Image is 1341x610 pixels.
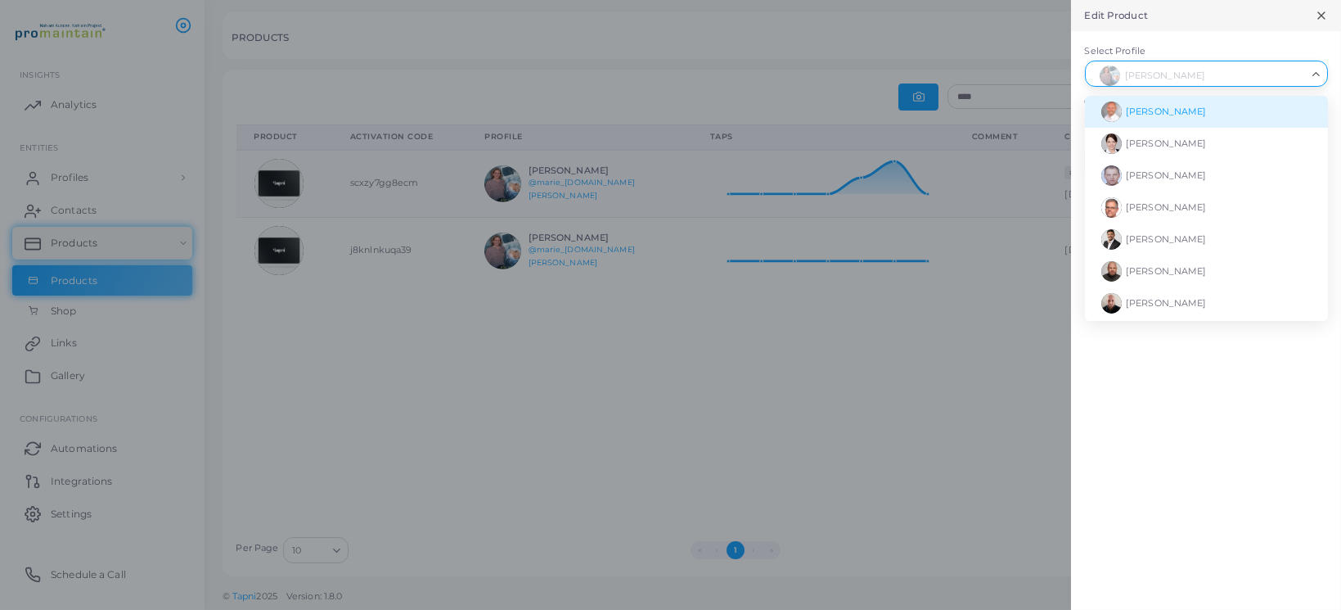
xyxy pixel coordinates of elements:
span: [PERSON_NAME] [1126,265,1206,277]
img: avatar [1101,102,1122,122]
span: [PERSON_NAME] [1126,106,1206,117]
span: [PERSON_NAME] [1126,169,1206,181]
span: [PERSON_NAME] [1126,297,1206,309]
img: avatar [1101,261,1122,282]
img: avatar [1101,165,1122,186]
img: avatar [1101,197,1122,218]
img: avatar [1101,133,1122,154]
span: [PERSON_NAME] [1126,201,1206,213]
label: Select Profile [1085,45,1328,58]
label: Comment [1085,96,1132,109]
h5: Edit Product [1085,10,1148,21]
img: avatar [1101,293,1122,314]
span: [PERSON_NAME] [1126,233,1206,245]
span: [PERSON_NAME] [1126,138,1206,149]
div: Search for option [1085,61,1328,87]
img: avatar [1101,229,1122,250]
input: Search for option [1092,65,1306,83]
